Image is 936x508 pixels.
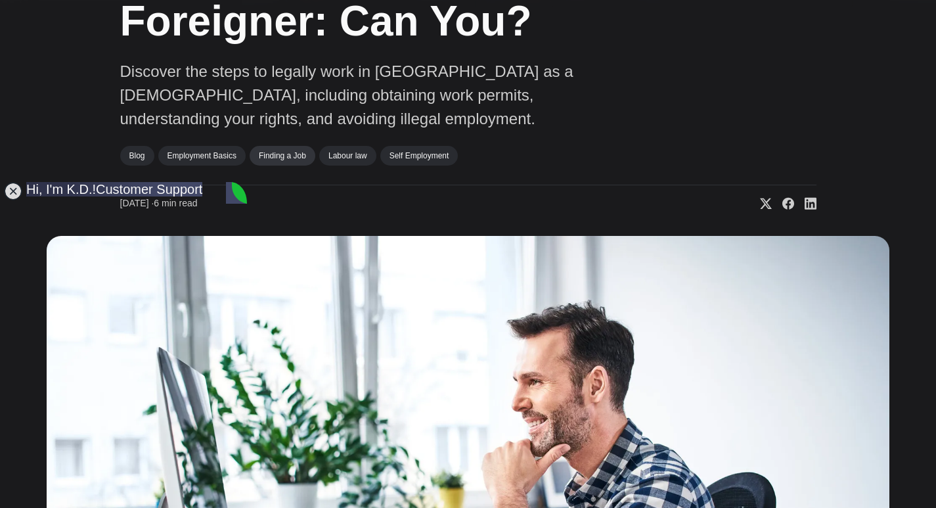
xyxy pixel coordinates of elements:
[275,127,311,141] button: Sign in
[120,60,633,131] p: Discover the steps to legally work in [GEOGRAPHIC_DATA] as a [DEMOGRAPHIC_DATA], including obtain...
[223,57,266,69] span: Ikamet
[175,126,272,141] span: Already a member?
[250,146,315,166] a: Finding a Job
[158,146,246,166] a: Employment Basics
[380,146,458,166] a: Self Employment
[120,146,154,166] a: Blog
[794,197,816,210] a: Share on Linkedin
[21,55,465,72] p: Become a member of to start commenting.
[319,146,376,166] a: Labour law
[749,197,772,210] a: Share on X
[146,26,340,50] h1: Start the conversation
[772,197,794,210] a: Share on Facebook
[200,90,286,118] button: Sign up now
